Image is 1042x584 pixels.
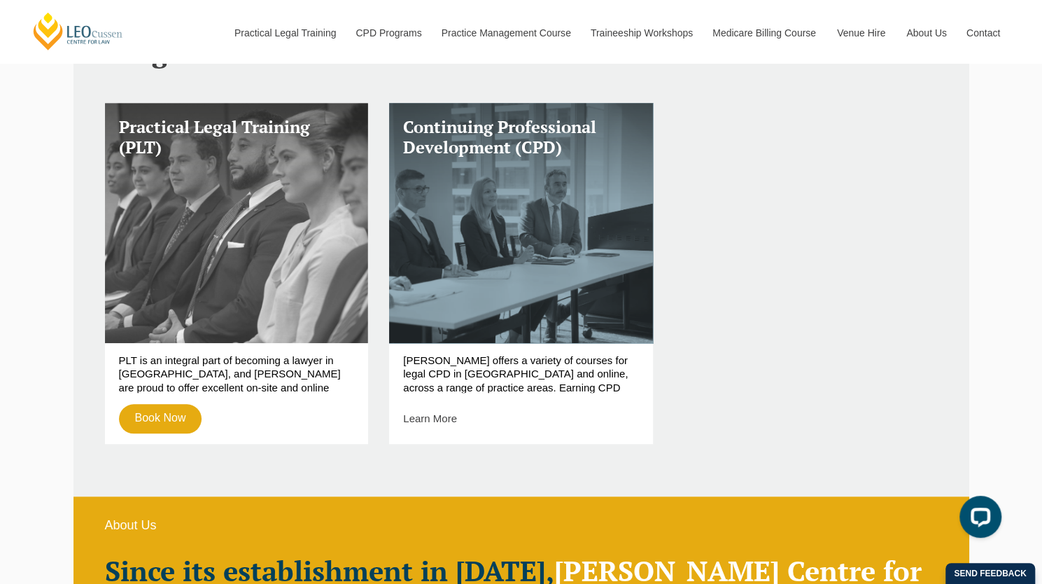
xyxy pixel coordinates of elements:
[119,354,355,393] p: PLT is an integral part of becoming a lawyer in [GEOGRAPHIC_DATA], and [PERSON_NAME] are proud to...
[119,404,202,433] a: Book Now
[431,3,580,63] a: Practice Management Course
[105,103,369,343] a: Practical Legal Training (PLT)
[31,11,125,51] a: [PERSON_NAME] Centre for Law
[956,3,1011,63] a: Contact
[119,117,355,158] h3: Practical Legal Training (PLT)
[580,3,702,63] a: Traineeship Workshops
[403,117,639,158] h3: Continuing Professional Development (CPD)
[896,3,956,63] a: About Us
[403,412,457,424] a: Learn More
[403,354,639,393] p: [PERSON_NAME] offers a variety of courses for legal CPD in [GEOGRAPHIC_DATA] and online, across a...
[702,3,826,63] a: Medicare Billing Course
[224,3,346,63] a: Practical Legal Training
[345,3,430,63] a: CPD Programs
[826,3,896,63] a: Venue Hire
[389,103,653,343] a: Continuing Professional Development (CPD)
[948,490,1007,549] iframe: LiveChat chat widget
[105,37,938,68] h2: Programs & Courses
[105,519,938,533] h6: About Us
